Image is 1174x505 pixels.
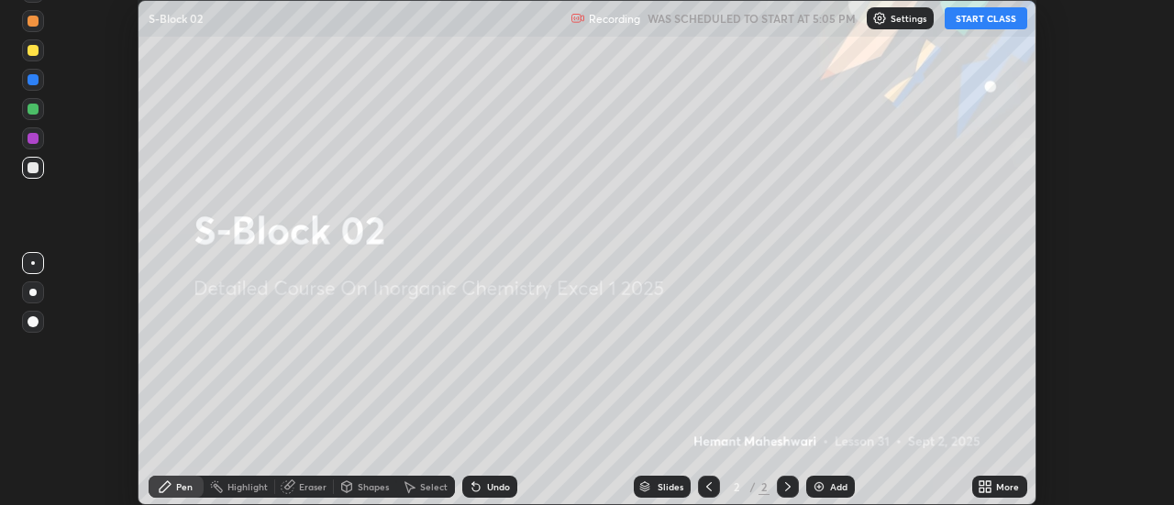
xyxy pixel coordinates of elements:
div: Highlight [227,482,268,491]
div: Shapes [358,482,389,491]
p: Recording [589,12,640,26]
div: 2 [759,478,770,495]
img: add-slide-button [812,479,826,494]
p: Settings [891,14,926,23]
div: More [996,482,1019,491]
div: Eraser [299,482,327,491]
div: Select [420,482,448,491]
button: START CLASS [945,7,1027,29]
div: Add [830,482,847,491]
img: recording.375f2c34.svg [570,11,585,26]
div: 2 [727,481,746,492]
div: Undo [487,482,510,491]
img: class-settings-icons [872,11,887,26]
div: / [749,481,755,492]
div: Pen [176,482,193,491]
p: S-Block 02 [149,11,203,26]
div: Slides [658,482,683,491]
h5: WAS SCHEDULED TO START AT 5:05 PM [648,10,856,27]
